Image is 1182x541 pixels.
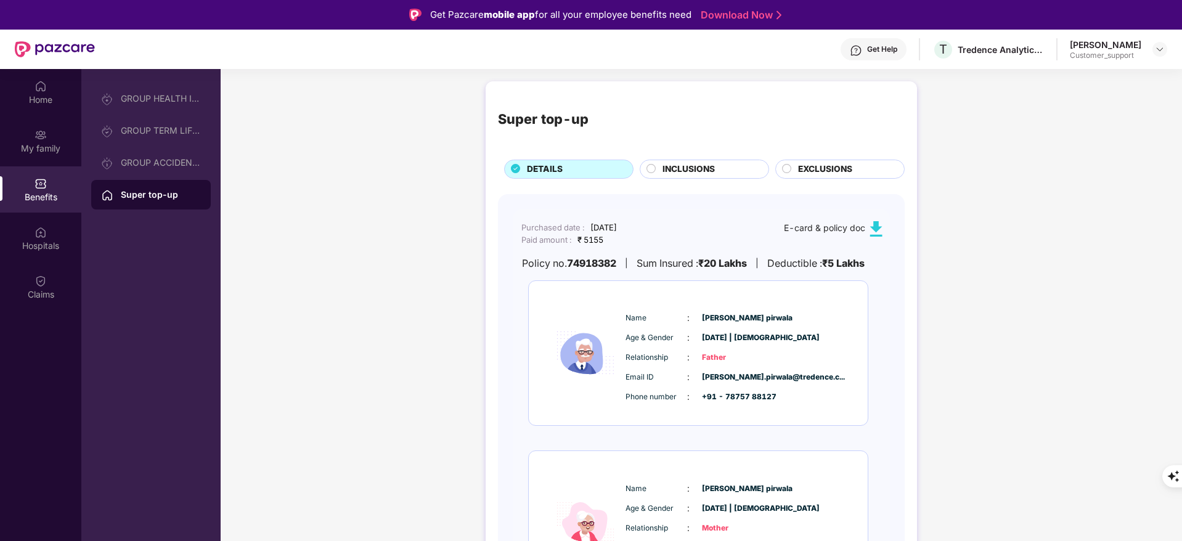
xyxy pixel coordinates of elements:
div: | [756,256,759,270]
span: [PERSON_NAME].pirwala@tredence.c... [702,372,764,383]
div: GROUP ACCIDENTAL INSURANCE [121,158,201,168]
div: Get Pazcare for all your employee benefits need [430,7,691,22]
span: Age & Gender [626,503,687,515]
img: svg+xml;base64,PHN2ZyB3aWR0aD0iMjAiIGhlaWdodD0iMjAiIHZpZXdCb3g9IjAgMCAyMCAyMCIgZmlsbD0ibm9uZSIgeG... [101,157,113,169]
img: Logo [409,9,422,21]
span: T [939,42,947,57]
span: [PERSON_NAME] pirwala [702,483,764,495]
div: Sum Insured : [637,256,747,271]
span: Father [702,352,764,364]
div: Super top-up [498,108,589,129]
span: : [687,502,690,515]
span: : [687,370,690,384]
span: EXCLUSIONS [798,163,852,176]
span: Name [626,483,687,495]
img: svg+xml;base64,PHN2ZyBpZD0iSG9zcGl0YWxzIiB4bWxucz0iaHR0cDovL3d3dy53My5vcmcvMjAwMC9zdmciIHdpZHRoPS... [35,226,47,238]
span: Mother [702,523,764,534]
span: Relationship [626,523,687,534]
div: Deductible : [767,256,865,271]
span: Phone number [626,391,687,403]
div: Tredence Analytics Solutions Private Limited [958,44,1044,55]
div: E-card & policy doc [784,221,884,237]
div: Get Help [867,44,897,54]
img: svg+xml;base64,PHN2ZyBpZD0iSG9tZSIgeG1sbnM9Imh0dHA6Ly93d3cudzMub3JnLzIwMDAvc3ZnIiB3aWR0aD0iMjAiIG... [35,80,47,92]
span: : [687,482,690,495]
div: [PERSON_NAME] [1070,39,1141,51]
img: Stroke [776,9,781,22]
img: svg+xml;base64,PHN2ZyB3aWR0aD0iMjAiIGhlaWdodD0iMjAiIHZpZXdCb3g9IjAgMCAyMCAyMCIgZmlsbD0ibm9uZSIgeG... [35,129,47,141]
span: [DATE] | [DEMOGRAPHIC_DATA] [702,503,764,515]
div: Super top-up [121,189,201,201]
img: svg+xml;base64,PHN2ZyB3aWR0aD0iMjAiIGhlaWdodD0iMjAiIHZpZXdCb3g9IjAgMCAyMCAyMCIgZmlsbD0ibm9uZSIgeG... [101,125,113,137]
span: Relationship [626,352,687,364]
strong: mobile app [484,9,535,20]
div: [DATE] [590,221,617,234]
b: ₹5 Lakhs [822,257,865,269]
b: 74918382 [567,256,616,271]
div: GROUP HEALTH INSURANCE [121,94,201,104]
span: INCLUSIONS [662,163,715,176]
img: icon [548,293,622,413]
img: svg+xml;base64,PHN2ZyBpZD0iQ2xhaW0iIHhtbG5zPSJodHRwOi8vd3d3LnczLm9yZy8yMDAwL3N2ZyIgd2lkdGg9IjIwIi... [35,275,47,287]
span: [DATE] | [DEMOGRAPHIC_DATA] [702,332,764,344]
img: svg+xml;base64,PHN2ZyB3aWR0aD0iMjAiIGhlaWdodD0iMjAiIHZpZXdCb3g9IjAgMCAyMCAyMCIgZmlsbD0ibm9uZSIgeG... [101,93,113,105]
img: svg+xml;base64,PHN2ZyBpZD0iRHJvcGRvd24tMzJ4MzIiIHhtbG5zPSJodHRwOi8vd3d3LnczLm9yZy8yMDAwL3N2ZyIgd2... [1155,44,1165,54]
span: DETAILS [527,163,563,176]
span: +91 - 78757 88127 [702,391,764,403]
div: Policy no. [522,256,616,271]
div: GROUP TERM LIFE INSURANCE [121,126,201,136]
div: ₹ 5155 [577,234,603,246]
img: svg+xml;base64,PHN2ZyB4bWxucz0iaHR0cDovL3d3dy53My5vcmcvMjAwMC9zdmciIHdpZHRoPSIxMC40IiBoZWlnaHQ9Ij... [868,221,884,237]
div: Paid amount : [521,234,571,246]
div: Purchased date : [521,221,584,234]
span: [PERSON_NAME] pirwala [702,312,764,324]
span: : [687,521,690,535]
div: | [625,256,628,270]
img: svg+xml;base64,PHN2ZyBpZD0iSGVscC0zMngzMiIgeG1sbnM9Imh0dHA6Ly93d3cudzMub3JnLzIwMDAvc3ZnIiB3aWR0aD... [850,44,862,57]
span: : [687,331,690,344]
span: Age & Gender [626,332,687,344]
span: Name [626,312,687,324]
a: Download Now [701,9,778,22]
span: : [687,311,690,325]
span: Email ID [626,372,687,383]
div: Customer_support [1070,51,1141,60]
img: svg+xml;base64,PHN2ZyBpZD0iQmVuZWZpdHMiIHhtbG5zPSJodHRwOi8vd3d3LnczLm9yZy8yMDAwL3N2ZyIgd2lkdGg9Ij... [35,177,47,190]
img: svg+xml;base64,PHN2ZyBpZD0iSG9tZSIgeG1sbnM9Imh0dHA6Ly93d3cudzMub3JnLzIwMDAvc3ZnIiB3aWR0aD0iMjAiIG... [101,189,113,201]
b: ₹20 Lakhs [698,257,747,269]
span: : [687,390,690,404]
img: New Pazcare Logo [15,41,95,57]
span: : [687,351,690,364]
